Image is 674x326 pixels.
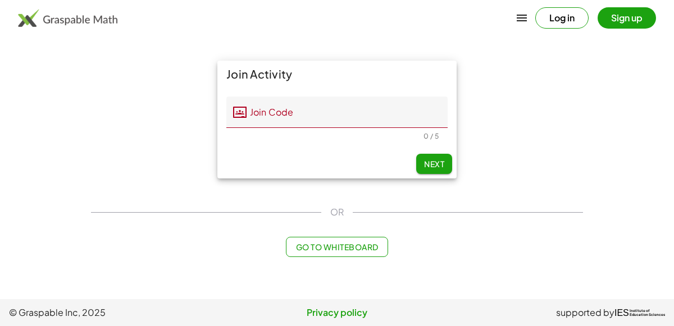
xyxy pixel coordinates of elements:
[614,306,665,319] a: IESInstitute ofEducation Sciences
[598,7,656,29] button: Sign up
[295,242,378,252] span: Go to Whiteboard
[614,307,629,318] span: IES
[423,132,439,140] div: 0 / 5
[424,159,444,169] span: Next
[217,61,457,88] div: Join Activity
[227,306,446,319] a: Privacy policy
[330,205,344,219] span: OR
[9,306,227,319] span: © Graspable Inc, 2025
[286,237,388,257] button: Go to Whiteboard
[416,154,452,174] button: Next
[556,306,614,319] span: supported by
[535,7,589,29] button: Log in
[630,309,665,317] span: Institute of Education Sciences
